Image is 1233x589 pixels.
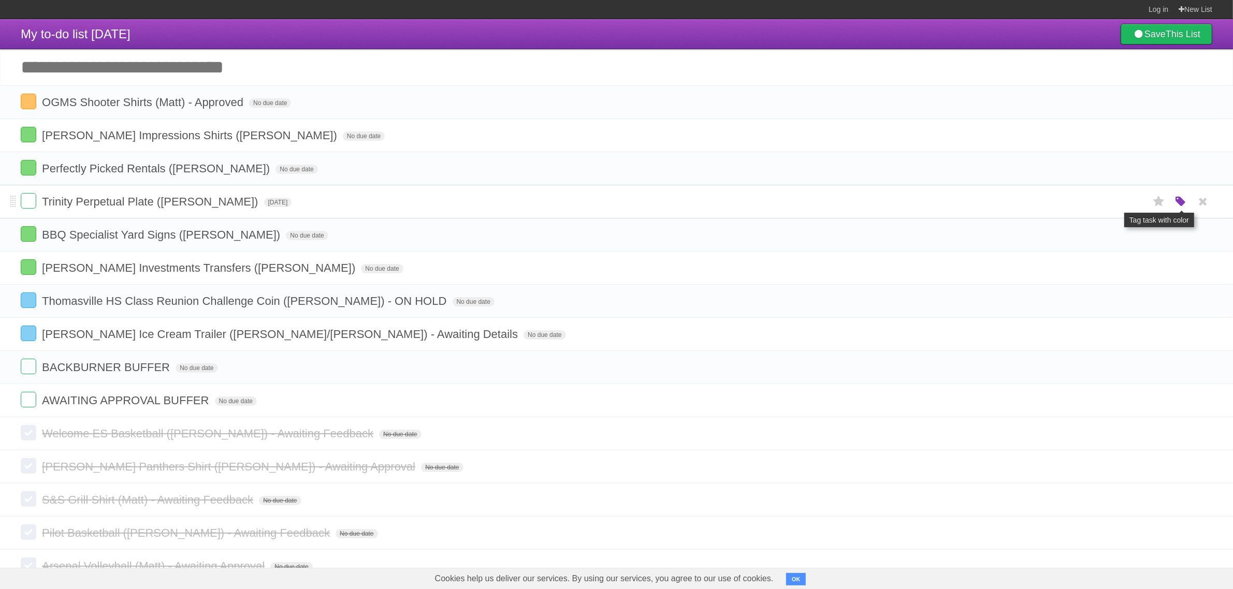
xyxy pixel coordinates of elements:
[42,195,260,208] span: Trinity Perpetual Plate ([PERSON_NAME])
[21,27,130,41] span: My to-do list [DATE]
[215,396,257,406] span: No due date
[343,131,385,141] span: No due date
[275,165,317,174] span: No due date
[21,160,36,175] label: Done
[42,129,340,142] span: [PERSON_NAME] Impressions Shirts ([PERSON_NAME])
[421,463,463,472] span: No due date
[786,573,806,585] button: OK
[21,359,36,374] label: Done
[42,460,418,473] span: [PERSON_NAME] Panthers Shirt ([PERSON_NAME]) - Awaiting Approval
[453,297,495,306] span: No due date
[21,292,36,308] label: Done
[21,226,36,242] label: Done
[21,458,36,474] label: Done
[286,231,328,240] span: No due date
[42,559,267,572] span: Arsenal Volleyball (Matt) - Awaiting Approval
[1121,24,1212,45] a: SaveThis List
[42,261,358,274] span: [PERSON_NAME] Investments Transfers ([PERSON_NAME])
[270,562,312,571] span: No due date
[21,524,36,540] label: Done
[361,264,403,273] span: No due date
[425,568,784,589] span: Cookies help us deliver our services. By using our services, you agree to our use of cookies.
[176,363,217,373] span: No due date
[42,526,332,539] span: Pilot Basketball ([PERSON_NAME]) - Awaiting Feedback
[21,94,36,109] label: Done
[21,491,36,507] label: Done
[21,127,36,142] label: Done
[264,198,292,207] span: [DATE]
[42,228,283,241] span: BBQ Specialist Yard Signs ([PERSON_NAME])
[249,98,291,108] span: No due date
[21,425,36,440] label: Done
[42,493,256,506] span: S&S Grill Shirt (Matt) - Awaiting Feedback
[21,392,36,407] label: Done
[42,96,246,109] span: OGMS Shooter Shirts (Matt) - Approved
[336,529,378,538] span: No due date
[21,193,36,209] label: Done
[21,326,36,341] label: Done
[524,330,565,340] span: No due date
[42,394,211,407] span: AWAITING APPROVAL BUFFER
[1149,193,1169,210] label: Star task
[21,259,36,275] label: Done
[42,361,172,374] span: BACKBURNER BUFFER
[42,162,272,175] span: Perfectly Picked Rentals ([PERSON_NAME])
[379,430,421,439] span: No due date
[42,328,520,341] span: [PERSON_NAME] Ice Cream Trailer ([PERSON_NAME]/[PERSON_NAME]) - Awaiting Details
[1166,29,1200,39] b: This List
[42,294,449,307] span: Thomasville HS Class Reunion Challenge Coin ([PERSON_NAME]) - ON HOLD
[21,557,36,573] label: Done
[259,496,301,505] span: No due date
[42,427,376,440] span: Welcome ES Basketball ([PERSON_NAME]) - Awaiting Feedback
